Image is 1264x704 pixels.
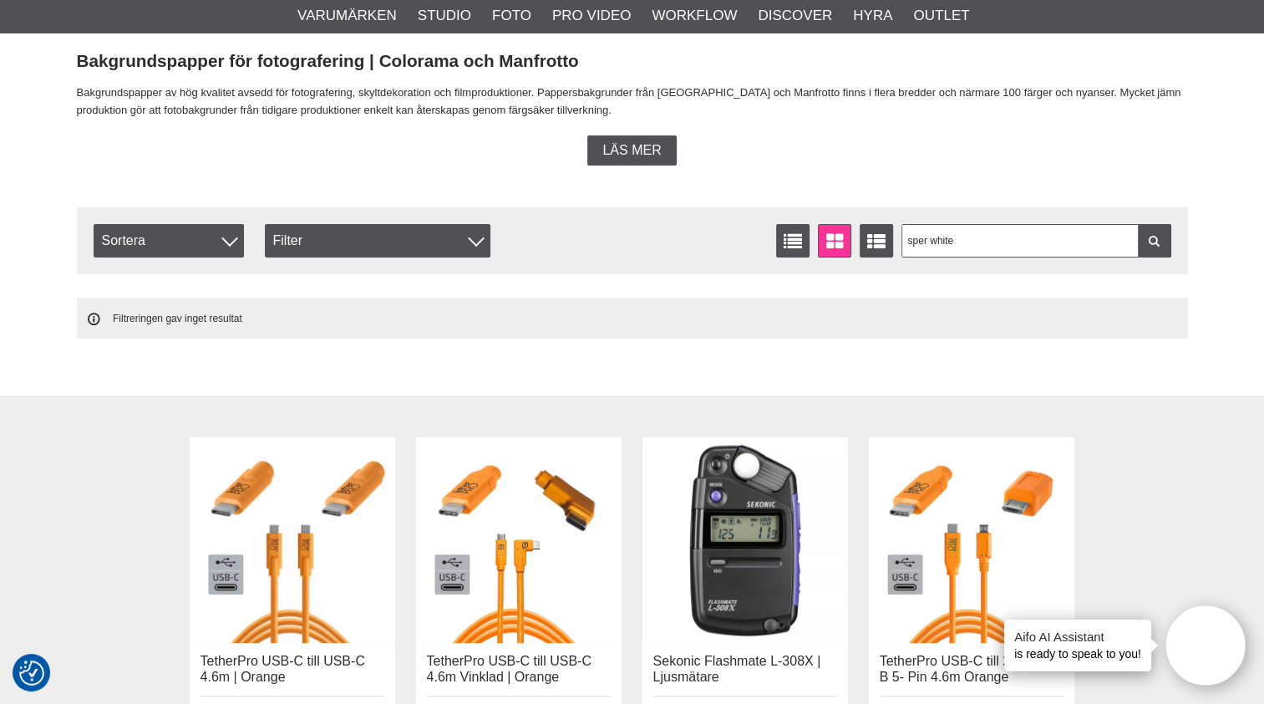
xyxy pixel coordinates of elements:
h4: Aifo AI Assistant [1014,628,1141,645]
a: Sekonic Flashmate L-308X | Ljusmätare [653,654,821,684]
a: Hyra [853,5,892,27]
img: TetherPro USB-C till USB-C 4.6m Vinklad | Orange [416,437,622,643]
span: Sortera [94,224,244,258]
img: TetherPro USB-C till USB-C 4.6m | Orange [190,437,395,643]
a: TetherPro USB-C till USB-C 4.6m | Orange [201,654,365,684]
a: Fönstervisning [818,224,851,258]
a: Listvisning [776,224,810,258]
div: Filter [265,224,490,258]
span: Filtreringen gav inget resultat [77,298,1188,339]
a: Foto [492,5,531,27]
a: TetherPro USB-C till 2.0 Micro-B 5- Pin 4.6m Orange [880,654,1063,684]
a: Varumärken [297,5,397,27]
a: Pro Video [552,5,631,27]
img: TetherPro USB-C till 2.0 Micro-B 5- Pin 4.6m Orange [869,437,1074,643]
a: Filtrera [1138,224,1171,258]
div: is ready to speak to you! [1004,620,1151,671]
a: Discover [758,5,832,27]
span: Läs mer [602,143,661,158]
button: Samtyckesinställningar [19,658,44,688]
p: Bakgrundspapper av hög kvalitet avsedd för fotografering, skyltdekoration och filmproduktioner. P... [77,84,1188,120]
a: Workflow [652,5,737,27]
h2: Bakgrundspapper för fotografering | Colorama och Manfrotto [77,49,1188,74]
a: Utökad listvisning [860,224,893,258]
a: Studio [418,5,471,27]
img: Sekonic Flashmate L-308X | Ljusmätare [642,437,848,643]
a: TetherPro USB-C till USB-C 4.6m Vinklad | Orange [427,654,591,684]
a: Outlet [913,5,969,27]
img: Revisit consent button [19,661,44,686]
